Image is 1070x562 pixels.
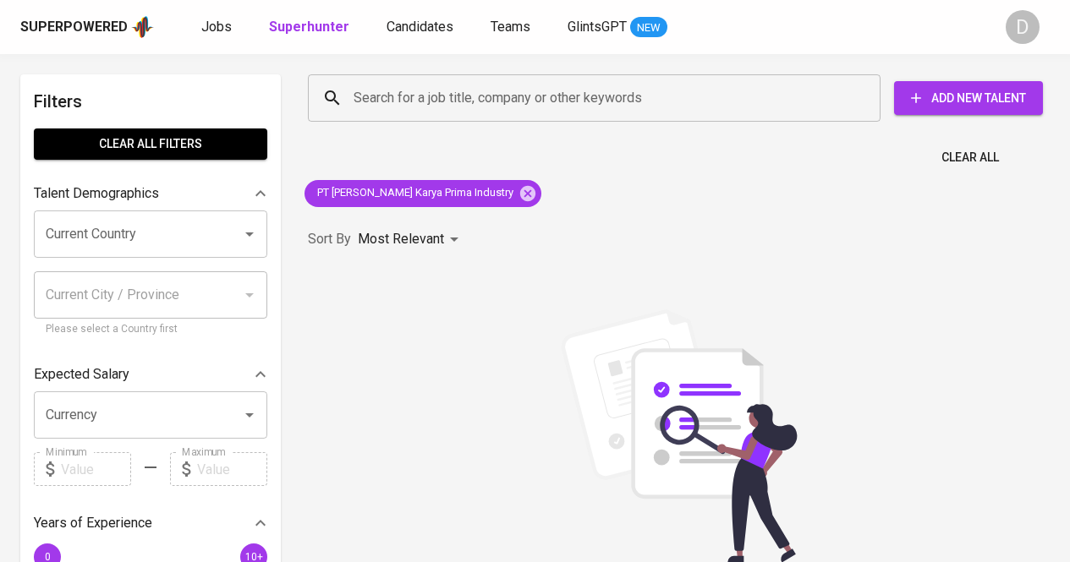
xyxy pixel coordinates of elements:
div: D [1006,10,1040,44]
button: Clear All [935,142,1006,173]
p: Sort By [308,229,351,249]
a: Superhunter [269,17,353,38]
div: Superpowered [20,18,128,37]
h6: Filters [34,88,267,115]
input: Value [61,452,131,486]
img: app logo [131,14,154,40]
a: Teams [491,17,534,38]
span: Add New Talent [908,88,1029,109]
a: GlintsGPT NEW [568,17,667,38]
span: GlintsGPT [568,19,627,35]
button: Add New Talent [894,81,1043,115]
div: Talent Demographics [34,177,267,210]
p: Please select a Country first [46,321,255,338]
span: Teams [491,19,530,35]
a: Superpoweredapp logo [20,14,154,40]
button: Open [238,222,261,246]
input: Value [197,452,267,486]
a: Jobs [201,17,235,38]
div: PT [PERSON_NAME] Karya Prima Industry [305,180,541,207]
span: NEW [630,19,667,36]
button: Clear All filters [34,128,267,160]
div: Expected Salary [34,357,267,391]
b: Superhunter [269,19,349,35]
div: Years of Experience [34,506,267,540]
span: Clear All [941,147,999,168]
p: Talent Demographics [34,183,159,204]
span: Clear All filters [47,134,254,155]
div: Most Relevant [358,224,464,255]
span: Jobs [201,19,232,35]
a: Candidates [387,17,457,38]
span: Candidates [387,19,453,35]
p: Most Relevant [358,229,444,249]
p: Expected Salary [34,364,129,385]
button: Open [238,403,261,427]
span: PT [PERSON_NAME] Karya Prima Industry [305,185,524,201]
p: Years of Experience [34,513,152,533]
